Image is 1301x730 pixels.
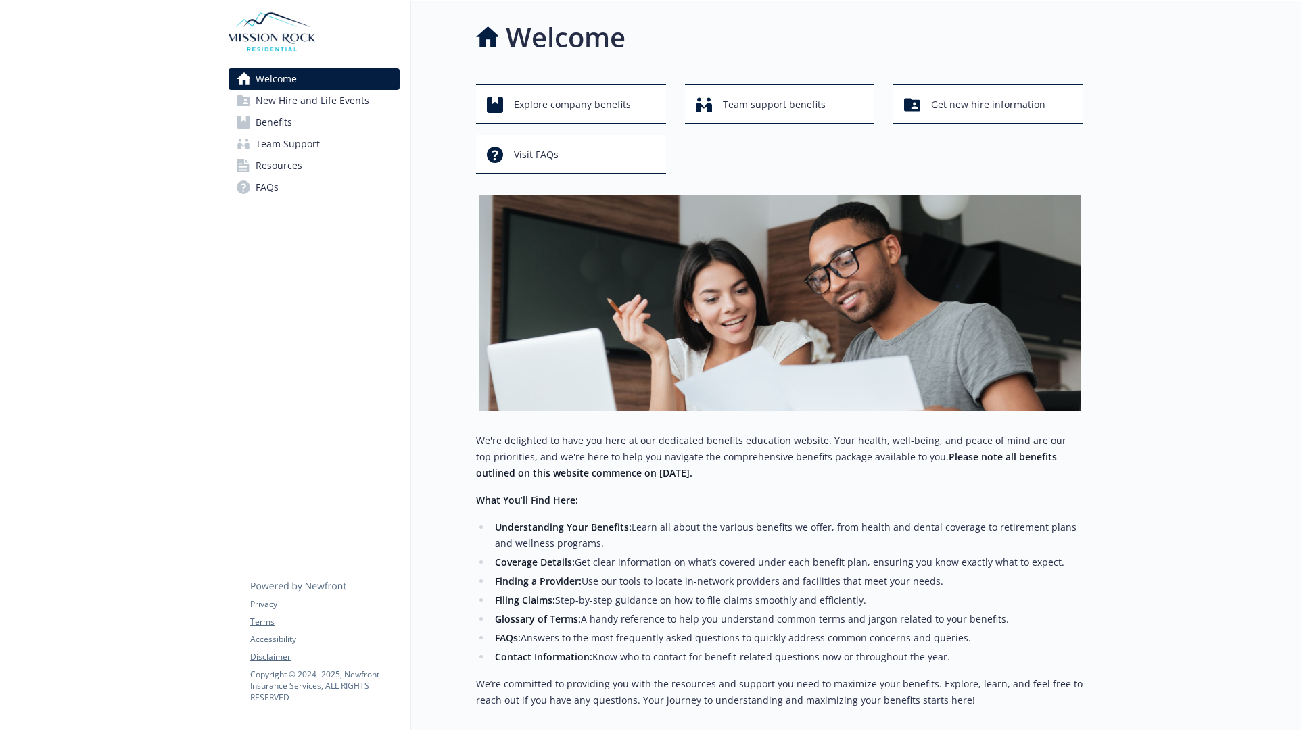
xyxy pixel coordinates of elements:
[491,592,1083,608] li: Step-by-step guidance on how to file claims smoothly and efficiently.
[256,68,297,90] span: Welcome
[476,135,666,174] button: Visit FAQs
[491,554,1083,570] li: Get clear information on what’s covered under each benefit plan, ensuring you know exactly what t...
[495,631,521,644] strong: FAQs:
[495,650,592,663] strong: Contact Information:
[491,630,1083,646] li: Answers to the most frequently asked questions to quickly address common concerns and queries.
[893,84,1083,124] button: Get new hire information
[256,155,302,176] span: Resources
[479,195,1081,411] img: overview page banner
[476,676,1083,708] p: We’re committed to providing you with the resources and support you need to maximize your benefit...
[250,598,399,610] a: Privacy
[491,519,1083,552] li: Learn all about the various benefits we offer, from health and dental coverage to retirement plan...
[514,92,631,118] span: Explore company benefits
[229,68,400,90] a: Welcome
[229,133,400,155] a: Team Support
[491,573,1083,589] li: Use our tools to locate in-network providers and facilities that meet your needs.
[256,176,279,198] span: FAQs
[256,90,369,112] span: New Hire and Life Events
[256,133,320,155] span: Team Support
[250,633,399,646] a: Accessibility
[495,593,555,606] strong: Filing Claims:
[495,575,582,587] strong: Finding a Provider:
[476,84,666,124] button: Explore company benefits
[514,142,559,168] span: Visit FAQs
[723,92,826,118] span: Team support benefits
[506,17,625,57] h1: Welcome
[250,651,399,663] a: Disclaimer
[476,433,1083,481] p: We're delighted to have you here at our dedicated benefits education website. Your health, well-b...
[495,556,575,568] strong: Coverage Details:
[685,84,875,124] button: Team support benefits
[931,92,1045,118] span: Get new hire information
[495,520,632,533] strong: Understanding Your Benefits:
[491,649,1083,665] li: Know who to contact for benefit-related questions now or throughout the year.
[229,155,400,176] a: Resources
[495,612,581,625] strong: Glossary of Terms:
[491,611,1083,627] li: A handy reference to help you understand common terms and jargon related to your benefits.
[229,90,400,112] a: New Hire and Life Events
[250,668,399,703] p: Copyright © 2024 - 2025 , Newfront Insurance Services, ALL RIGHTS RESERVED
[250,616,399,628] a: Terms
[256,112,292,133] span: Benefits
[229,112,400,133] a: Benefits
[229,176,400,198] a: FAQs
[476,493,578,506] strong: What You’ll Find Here:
